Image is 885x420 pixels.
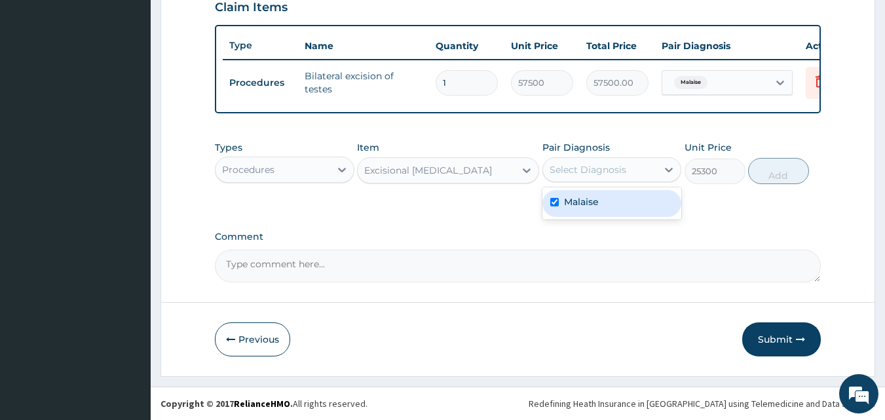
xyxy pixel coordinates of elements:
[298,63,429,102] td: Bilateral excision of testes
[529,397,875,410] div: Redefining Heath Insurance in [GEOGRAPHIC_DATA] using Telemedicine and Data Science!
[799,33,865,59] th: Actions
[7,280,250,326] textarea: Type your message and hit 'Enter'
[655,33,799,59] th: Pair Diagnosis
[215,322,290,356] button: Previous
[429,33,504,59] th: Quantity
[215,7,246,38] div: Minimize live chat window
[674,76,707,89] span: Malaise
[298,33,429,59] th: Name
[748,158,809,184] button: Add
[542,141,610,154] label: Pair Diagnosis
[222,163,274,176] div: Procedures
[550,163,626,176] div: Select Diagnosis
[215,1,288,15] h3: Claim Items
[564,195,599,208] label: Malaise
[76,126,181,259] span: We're online!
[151,387,885,420] footer: All rights reserved.
[504,33,580,59] th: Unit Price
[685,141,732,154] label: Unit Price
[215,231,821,242] label: Comment
[68,73,220,90] div: Chat with us now
[357,141,379,154] label: Item
[24,66,53,98] img: d_794563401_company_1708531726252_794563401
[215,142,242,153] label: Types
[742,322,821,356] button: Submit
[160,398,293,410] strong: Copyright © 2017 .
[223,33,298,58] th: Type
[364,164,492,177] div: Excisional [MEDICAL_DATA]
[580,33,655,59] th: Total Price
[223,71,298,95] td: Procedures
[234,398,290,410] a: RelianceHMO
